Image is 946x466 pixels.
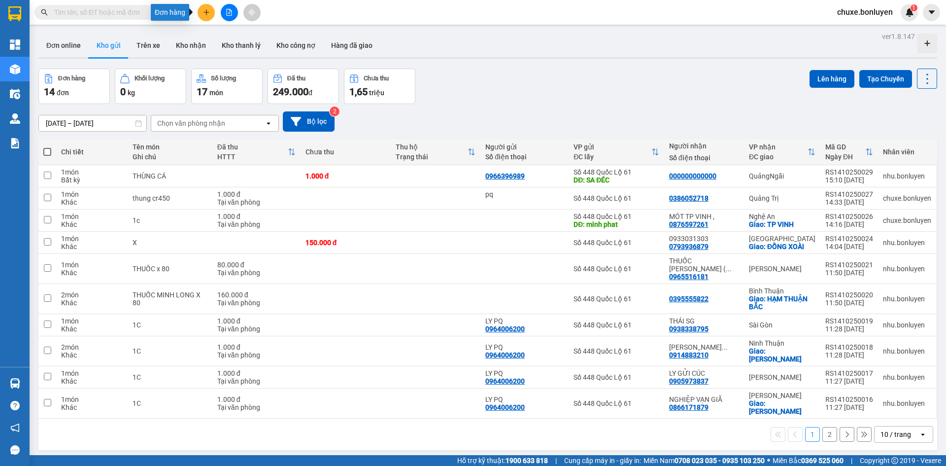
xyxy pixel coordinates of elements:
div: 2 món [61,343,123,351]
span: | [555,455,557,466]
div: pq [485,190,564,198]
div: 0966396989 [485,172,525,180]
div: nhu.bonluyen [883,265,931,273]
div: 1 món [61,369,123,377]
div: LY PQ [485,395,564,403]
div: Người nhận [669,142,739,150]
div: Khác [61,198,123,206]
div: 0793936879 [669,243,709,251]
span: notification [10,423,20,432]
div: Người gửi [485,143,564,151]
div: [PERSON_NAME] [749,265,815,273]
div: 11:50 [DATE] [825,299,873,307]
div: RS1410250029 [825,168,873,176]
button: Chưa thu1,65 triệu [344,69,415,104]
sup: 2 [330,107,339,116]
div: VP gửi [574,143,651,151]
div: Khác [61,220,123,228]
div: nhu.bonluyen [883,295,931,303]
div: RS1410250024 [825,235,873,243]
div: Giao: HẠM THUẬN BẮC [749,295,815,311]
strong: 1900 633 818 [506,457,548,465]
span: 1,65 [349,86,368,98]
div: Số 448 Quốc Lộ 61 [574,213,659,220]
button: Hàng đã giao [323,34,380,57]
div: LY PQ [485,343,564,351]
img: warehouse-icon [10,64,20,74]
div: Số 448 Quốc Lộ 61 [574,399,659,407]
div: Sài Gòn [749,321,815,329]
div: HTTT [217,153,288,161]
div: Khác [61,351,123,359]
div: DĐ: SA ĐÉC [574,176,659,184]
div: 1C [133,373,207,381]
button: Đã thu249.000đ [268,69,339,104]
div: 1.000 đ [217,343,296,351]
div: Bình Thuận [749,287,815,295]
div: Đã thu [287,75,305,82]
th: Toggle SortBy [744,139,820,165]
div: Khác [61,243,123,251]
img: warehouse-icon [10,89,20,99]
div: [GEOGRAPHIC_DATA] [749,235,815,243]
div: 1C [133,399,207,407]
span: ... [726,265,732,273]
button: Kho gửi [89,34,129,57]
div: VP nhận [749,143,808,151]
div: Số 448 Quốc Lộ 61 [574,265,659,273]
span: message [10,445,20,455]
div: ĐC lấy [574,153,651,161]
div: 0876597261 [669,220,709,228]
div: 000000000000 [669,172,716,180]
div: Trạng thái [396,153,468,161]
div: ĐC giao [749,153,808,161]
div: 11:27 [DATE] [825,403,873,411]
div: thung cr450 [133,194,207,202]
div: RS1410250016 [825,395,873,403]
button: aim [243,4,261,21]
button: Kho công nợ [269,34,323,57]
div: 0866171879 [669,403,709,411]
span: kg [128,89,135,97]
button: Số lượng17món [191,69,263,104]
div: 0964006200 [485,377,525,385]
span: file-add [226,9,233,16]
div: 1.000 đ [305,172,386,180]
div: Tại văn phòng [217,220,296,228]
div: Tại văn phòng [217,325,296,333]
div: 1.000 đ [217,190,296,198]
button: Trên xe [129,34,168,57]
div: THÙNG CÁ [133,172,207,180]
div: Tại văn phòng [217,403,296,411]
div: 11:28 [DATE] [825,325,873,333]
div: Khác [61,377,123,385]
div: 10 / trang [880,430,911,439]
div: RS1410250020 [825,291,873,299]
div: Giao: TP VINH [749,220,815,228]
span: 249.000 [273,86,308,98]
div: nhu.bonluyen [883,347,931,355]
div: Giao: ĐỒNG XOÀI [749,243,815,251]
div: 0905973837 [669,377,709,385]
img: solution-icon [10,138,20,148]
button: Kho nhận [168,34,214,57]
div: 1c [133,216,207,224]
div: LY GỬI CÚC [669,369,739,377]
input: Select a date range. [39,115,146,131]
span: đ [308,89,312,97]
div: Thu hộ [396,143,468,151]
div: Giao: PHAN RANG [749,347,815,363]
th: Toggle SortBy [391,139,481,165]
div: Số điện thoại [669,154,739,162]
div: 1 món [61,190,123,198]
div: Khác [61,299,123,307]
svg: open [919,430,927,438]
span: đơn [57,89,69,97]
div: Tại văn phòng [217,299,296,307]
div: Chọn văn phòng nhận [157,118,225,128]
span: món [209,89,223,97]
div: X [133,239,207,247]
div: nhu.bonluyen [883,399,931,407]
div: 1 món [61,213,123,220]
button: Khối lượng0kg [115,69,186,104]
